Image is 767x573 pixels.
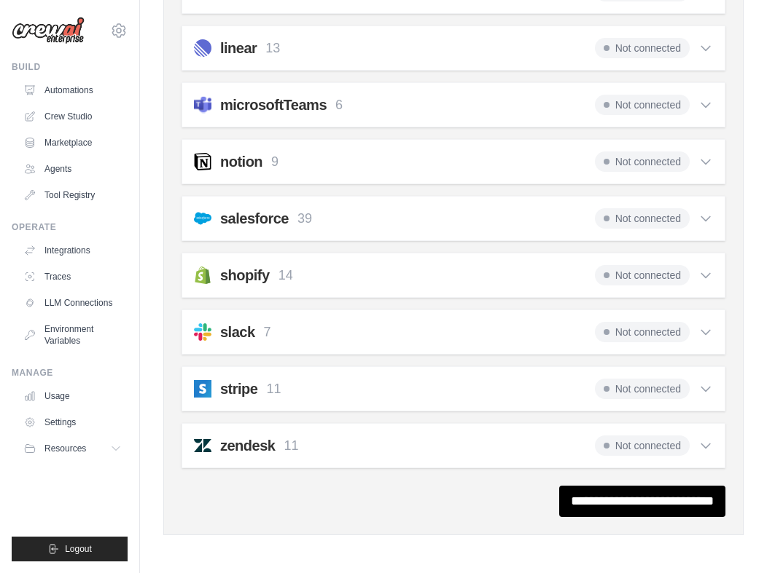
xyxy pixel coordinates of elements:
span: Not connected [595,151,690,172]
a: Settings [17,411,128,434]
a: LLM Connections [17,291,128,315]
span: Not connected [595,379,690,399]
a: Tool Registry [17,183,128,207]
img: Logo [12,17,85,44]
h2: notion [220,151,262,172]
p: 11 [284,436,298,456]
a: Usage [17,384,128,408]
div: Build [12,61,128,73]
p: 7 [264,323,271,342]
div: Operate [12,221,128,233]
span: Not connected [595,322,690,342]
div: Manage [12,367,128,379]
button: Logout [12,537,128,561]
span: Not connected [595,38,690,58]
a: Agents [17,157,128,181]
a: Crew Studio [17,105,128,128]
a: Environment Variables [17,317,128,352]
a: Marketplace [17,131,128,154]
h2: linear [220,38,257,58]
a: Automations [17,79,128,102]
h2: zendesk [220,435,275,456]
span: Not connected [595,435,690,456]
img: shopify.svg [194,266,211,284]
img: microsoftTeams.svg [194,96,211,114]
p: 6 [335,95,343,115]
p: 13 [265,39,280,58]
p: 14 [279,266,293,285]
span: Not connected [595,265,690,285]
img: salesforce.svg [194,210,211,227]
h2: salesforce [220,208,289,229]
h2: slack [220,322,255,342]
span: Not connected [595,95,690,115]
button: Resources [17,437,128,460]
img: notion.svg [194,153,211,170]
h2: shopify [220,265,270,285]
span: Logout [65,543,92,555]
h2: stripe [220,379,257,399]
img: zendesk.svg [194,437,211,454]
img: slack.svg [194,323,211,341]
a: Traces [17,265,128,288]
p: 9 [271,152,279,172]
img: linear.svg [194,39,211,57]
a: Integrations [17,239,128,262]
h2: microsoftTeams [220,95,327,115]
img: stripe.svg [194,380,211,398]
p: 11 [266,379,281,399]
span: Resources [44,443,86,454]
span: Not connected [595,208,690,229]
p: 39 [297,209,312,229]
